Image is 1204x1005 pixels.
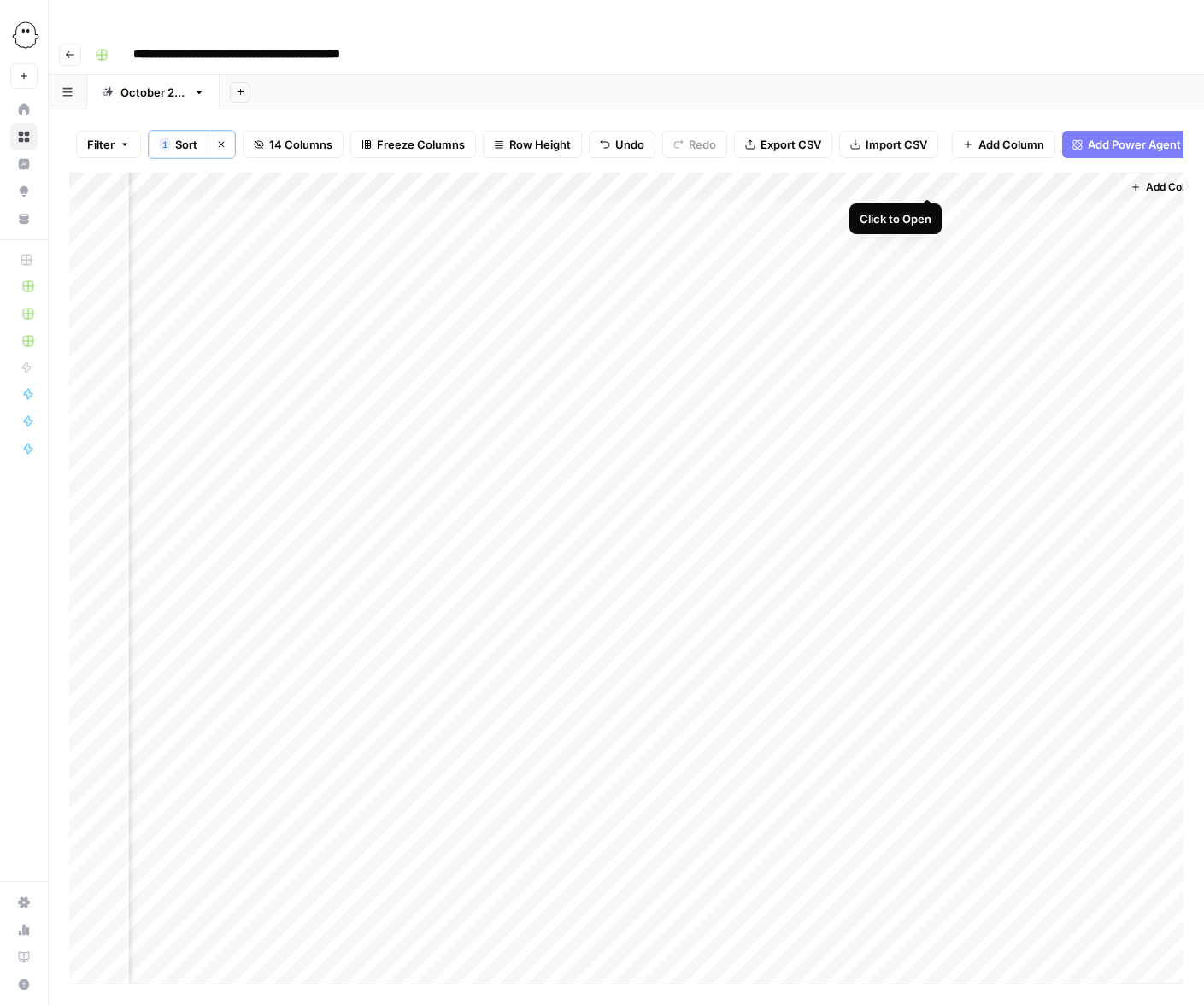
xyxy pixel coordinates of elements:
span: 1 [162,138,167,151]
span: Add Power Agent [1088,136,1181,153]
button: 14 Columns [243,131,344,158]
span: Sort [175,136,197,153]
span: Undo [615,136,644,153]
span: Add Column [978,136,1044,153]
a: Insights [10,150,38,178]
a: Learning Hub [10,943,38,971]
a: Home [10,96,38,123]
span: Redo [689,136,716,153]
div: Click to Open [860,210,931,227]
button: 1Sort [149,131,208,158]
button: Export CSV [734,131,832,158]
span: Export CSV [761,136,821,153]
button: Import CSV [839,131,938,158]
button: Undo [589,131,655,158]
a: Opportunities [10,178,38,205]
a: Browse [10,123,38,150]
button: Freeze Columns [350,131,476,158]
a: [DATE] edits [87,75,220,109]
button: Add Column [952,131,1055,158]
img: PhantomBuster Logo [10,20,41,50]
button: Filter [76,131,141,158]
a: Settings [10,889,38,916]
span: Freeze Columns [377,136,465,153]
span: Row Height [509,136,571,153]
button: Redo [662,131,727,158]
a: Usage [10,916,38,943]
button: Add Power Agent [1062,131,1191,158]
button: Row Height [483,131,582,158]
span: 14 Columns [269,136,332,153]
button: Help + Support [10,971,38,998]
span: Import CSV [866,136,927,153]
span: Filter [87,136,115,153]
a: Your Data [10,205,38,232]
button: Workspace: PhantomBuster [10,14,38,56]
div: [DATE] edits [120,84,186,101]
div: 1 [160,138,170,151]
